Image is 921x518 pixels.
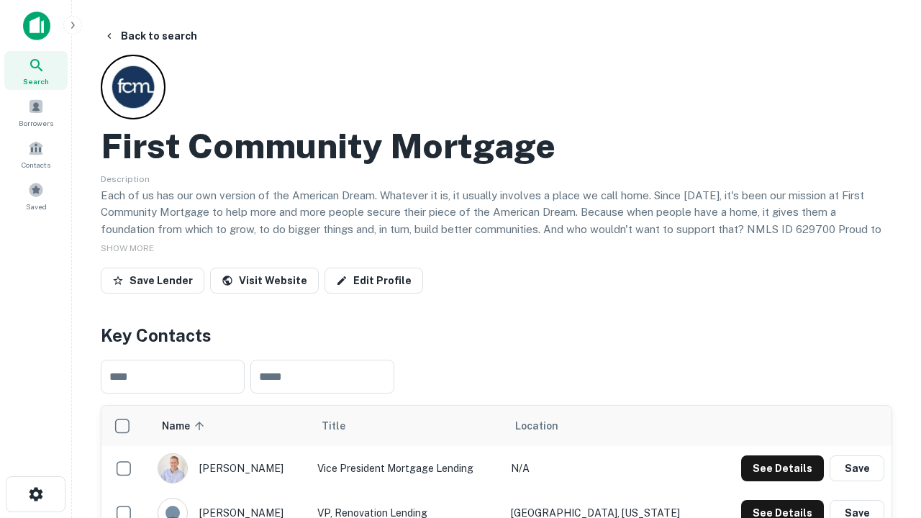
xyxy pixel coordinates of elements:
[22,159,50,171] span: Contacts
[162,417,209,435] span: Name
[23,12,50,40] img: capitalize-icon.png
[4,135,68,173] a: Contacts
[325,268,423,294] a: Edit Profile
[26,201,47,212] span: Saved
[101,174,150,184] span: Description
[849,357,921,426] iframe: Chat Widget
[515,417,558,435] span: Location
[504,406,712,446] th: Location
[101,322,892,348] h4: Key Contacts
[310,446,504,491] td: Vice President Mortgage Lending
[310,406,504,446] th: Title
[101,243,154,253] span: SHOW MORE
[150,406,310,446] th: Name
[322,417,364,435] span: Title
[504,446,712,491] td: N/A
[19,117,53,129] span: Borrowers
[4,93,68,132] a: Borrowers
[23,76,49,87] span: Search
[101,125,555,167] h2: First Community Mortgage
[98,23,203,49] button: Back to search
[210,268,319,294] a: Visit Website
[158,453,303,483] div: [PERSON_NAME]
[830,455,884,481] button: Save
[158,454,187,483] img: 1520878720083
[741,455,824,481] button: See Details
[101,187,892,255] p: Each of us has our own version of the American Dream. Whatever it is, it usually involves a place...
[101,268,204,294] button: Save Lender
[4,176,68,215] a: Saved
[4,51,68,90] a: Search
